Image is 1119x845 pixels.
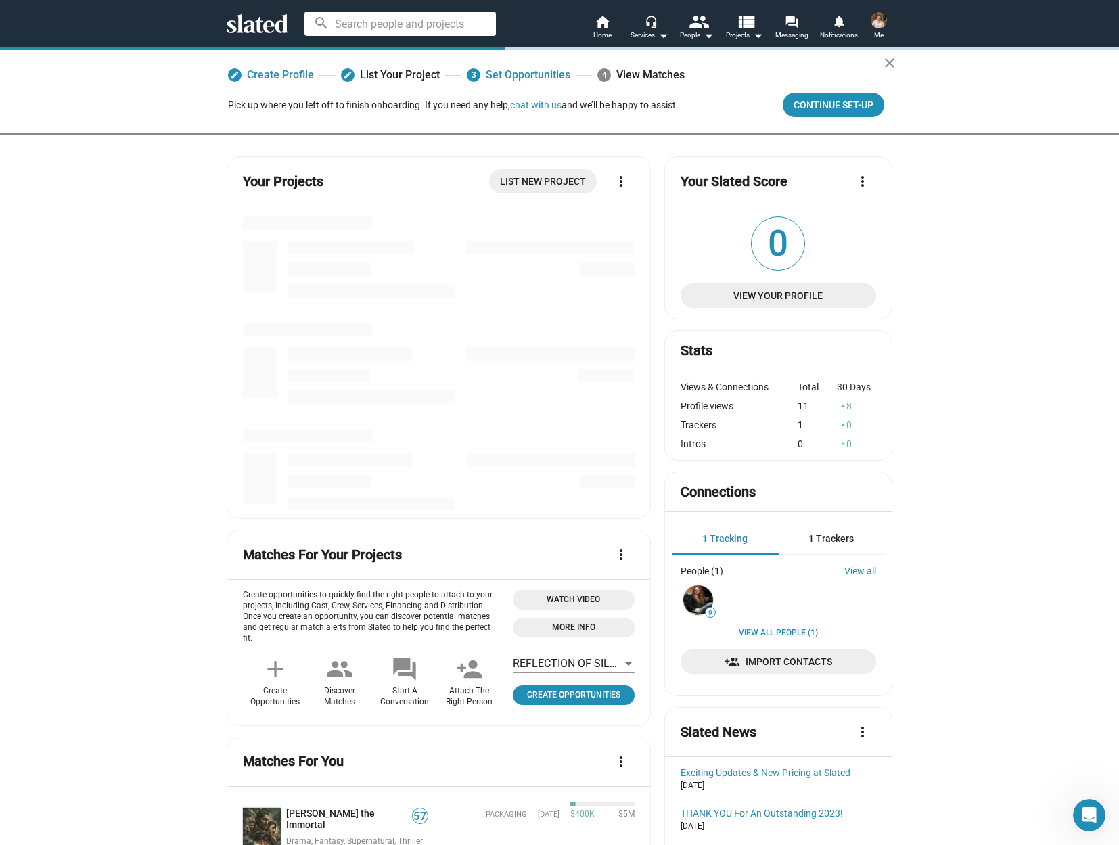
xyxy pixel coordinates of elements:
[578,14,626,43] a: Home
[739,628,818,639] a: View all People (1)
[594,14,610,30] mat-icon: home
[768,14,815,43] a: Messaging
[593,27,612,43] span: Home
[570,809,595,820] span: $400K
[597,68,611,82] span: 4
[837,401,876,411] div: 8
[681,401,798,411] div: Profile views
[798,382,837,392] div: Total
[1073,799,1105,831] iframe: Intercom live chat
[783,93,884,117] button: Continue Set-up
[228,99,679,112] div: Pick up where you left off to finish onboarding. If you need any help, and we’ll be happy to assist.
[243,173,323,191] mat-card-title: Your Projects
[262,656,289,683] mat-icon: add
[681,438,798,449] div: Intros
[750,27,766,43] mat-icon: arrow_drop_down
[645,15,657,27] mat-icon: headset_mic
[691,649,865,674] span: Import Contacts
[681,723,756,741] mat-card-title: Slated News
[510,99,562,110] button: chat with us
[518,688,629,702] span: Create Opportunities
[798,438,837,449] div: 0
[736,12,756,31] mat-icon: view_list
[513,657,636,670] span: REFLECTION OF SILENCE
[513,590,635,610] button: Open 'Opportunities Intro Video' dialog
[794,93,873,117] span: Continue Set-up
[513,618,635,637] a: Open 'More info' dialog with information about Opportunities
[798,401,837,411] div: 11
[681,808,876,819] a: THANK YOU For An Outstanding 2023!
[613,547,629,563] mat-icon: more_vert
[837,419,876,430] div: 0
[844,566,876,576] a: View all
[655,27,671,43] mat-icon: arrow_drop_down
[837,438,876,449] div: 0
[613,754,629,770] mat-icon: more_vert
[752,217,804,270] span: 0
[681,767,876,778] a: Exciting Updates & New Pricing at Slated
[486,810,527,820] span: Packaging
[681,173,787,191] mat-card-title: Your Slated Score
[597,63,685,87] div: View Matches
[838,439,848,449] mat-icon: arrow_drop_up
[808,533,854,544] span: 1 Trackers
[726,27,763,43] span: Projects
[871,12,887,28] img: Eric Bakhshi
[706,609,715,617] span: 9
[681,419,798,430] div: Trackers
[228,63,314,87] a: Create Profile
[626,14,673,43] button: Services
[683,585,713,615] img: Mike Hall
[874,27,884,43] span: Me
[286,808,412,831] a: [PERSON_NAME] the Immortal
[721,14,768,43] button: Projects
[702,533,748,544] span: 1 Tracking
[538,810,559,820] time: [DATE]
[854,173,871,189] mat-icon: more_vert
[343,70,352,80] mat-icon: edit
[673,14,721,43] button: People
[838,401,848,411] mat-icon: arrow_drop_up
[681,283,876,308] a: View Your Profile
[854,724,871,740] mat-icon: more_vert
[863,9,895,45] button: Eric BakhshiMe
[689,12,708,31] mat-icon: people
[681,649,876,674] a: Import Contacts
[785,15,798,28] mat-icon: forum
[250,686,300,708] div: Create Opportunities
[681,342,712,360] mat-card-title: Stats
[243,752,344,771] mat-card-title: Matches For You
[341,63,440,87] a: List Your Project
[613,809,635,820] span: $5M
[837,382,876,392] div: 30 Days
[798,419,837,430] div: 1
[380,686,429,708] div: Start A Conversation
[513,685,635,705] a: Click to open project profile page opportunities tab
[489,169,597,193] a: List New Project
[500,169,586,193] span: List New Project
[230,70,239,80] mat-icon: edit
[832,14,845,27] mat-icon: notifications
[521,593,626,607] span: Watch Video
[391,656,418,683] mat-icon: forum
[304,12,496,36] input: Search people and projects
[681,566,723,576] div: People (1)
[681,382,798,392] div: Views & Connections
[681,781,876,792] div: [DATE]
[243,590,502,644] p: Create opportunities to quickly find the right people to attach to your projects, including Cast,...
[775,27,808,43] span: Messaging
[882,55,898,71] mat-icon: close
[681,483,756,501] mat-card-title: Connections
[413,810,428,823] span: 57
[681,821,876,832] div: [DATE]
[446,686,493,708] div: Attach The Right Person
[243,546,402,564] mat-card-title: Matches For Your Projects
[700,27,716,43] mat-icon: arrow_drop_down
[456,656,483,683] mat-icon: person_add
[691,283,865,308] span: View Your Profile
[815,14,863,43] a: Notifications
[613,173,629,189] mat-icon: more_vert
[820,27,858,43] span: Notifications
